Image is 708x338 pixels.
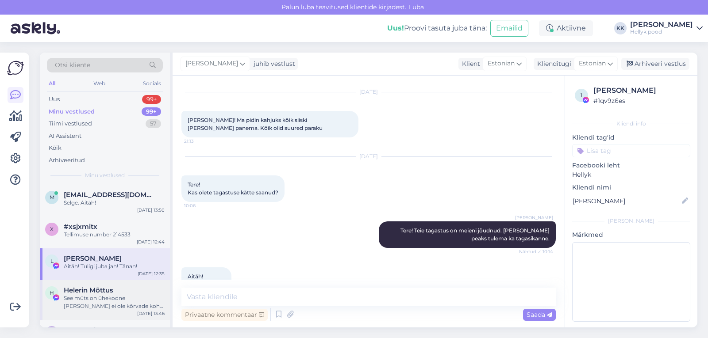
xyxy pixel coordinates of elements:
span: Helerin Mõttus [64,286,113,294]
div: [DATE] 12:35 [138,270,165,277]
p: Kliendi nimi [572,183,690,192]
div: Selge. Aitäh! [64,199,165,207]
div: Kõik [49,144,62,152]
div: Web [92,78,107,89]
div: 57 [146,119,161,128]
div: Hellyk pood [630,28,693,35]
span: x [50,226,54,232]
div: # 1qv9z6es [593,96,688,106]
div: [PERSON_NAME] [593,85,688,96]
div: Klienditugi [534,59,571,68]
span: Tere! Teie tagastus on meieni jõudnud. [PERSON_NAME] peaks tulema ka tagasikanne. [400,227,551,242]
div: All [47,78,57,89]
div: Klient [458,59,480,68]
span: Nähtud ✓ 10:14 [519,248,553,255]
div: Arhiveeri vestlus [621,58,689,70]
span: L [50,258,54,264]
div: See müts on ühekodne [PERSON_NAME] ei ole kõrvade kohal tuule kaitset. Esimeste sügisilmade puhul... [64,294,165,310]
span: 1 [581,92,582,99]
span: Liis Loorents [64,254,122,262]
span: Estonian [579,59,606,68]
div: [PERSON_NAME] [572,217,690,225]
span: Minu vestlused [85,171,125,179]
span: H [50,289,54,296]
div: Privaatne kommentaar [181,309,268,321]
div: juhib vestlust [250,59,295,68]
div: 99+ [142,95,161,104]
div: AI Assistent [49,132,81,141]
div: Uus [49,95,60,104]
span: #xsjxmitx [64,223,97,231]
span: maarja.kullama@gmail.com [64,191,156,199]
p: Kliendi tag'id [572,133,690,142]
a: [PERSON_NAME]Hellyk pood [630,21,703,35]
div: [PERSON_NAME] [630,21,693,28]
input: Lisa tag [572,144,690,157]
div: Minu vestlused [49,107,95,116]
span: [PERSON_NAME] [185,59,238,68]
div: Aktiivne [539,20,593,36]
div: Arhiveeritud [49,156,85,165]
div: KK [614,22,627,34]
div: Proovi tasuta juba täna: [387,23,487,34]
div: Tiimi vestlused [49,119,92,128]
span: [PERSON_NAME]! Ma pidin kahjuks kõik siiski [PERSON_NAME] panema. Kõik olid suured paraku [188,117,323,131]
span: [PERSON_NAME] [515,214,553,221]
div: [DATE] [181,152,556,160]
span: 10:06 [184,202,217,209]
div: Tellimuse number 214533 [64,231,165,239]
p: Märkmed [572,230,690,239]
input: Lisa nimi [573,196,680,206]
span: 21:13 [184,138,217,144]
div: 99+ [142,107,161,116]
div: [DATE] 13:46 [137,310,165,317]
div: [DATE] 12:44 [137,239,165,245]
img: Askly Logo [7,60,24,76]
span: m [50,194,54,201]
div: Kliendi info [572,120,690,128]
button: Emailid [490,20,528,37]
span: Estonian [488,59,515,68]
b: Uus! [387,24,404,32]
div: Socials [141,78,163,89]
span: #2vkqa0iv [64,326,100,334]
span: Otsi kliente [55,61,90,70]
span: Luba [406,3,427,11]
span: Saada [527,311,552,319]
p: Hellyk [572,170,690,179]
div: Aitäh! Tuligi juba jah! Tänan! [64,262,165,270]
span: Tere! Kas olete tagastuse kätte saanud? [188,181,278,196]
p: Facebooki leht [572,161,690,170]
div: [DATE] [181,88,556,96]
span: Aitäh! Tuligi juba jah! Tänan! [188,273,225,296]
div: [DATE] 13:50 [137,207,165,213]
